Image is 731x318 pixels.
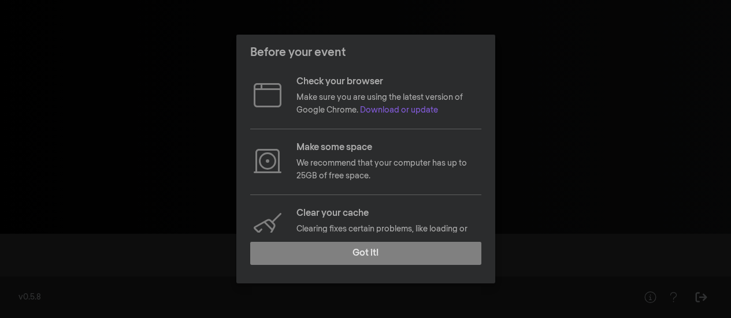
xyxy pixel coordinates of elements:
[296,141,481,155] p: Make some space
[296,207,481,220] p: Clear your cache
[296,91,481,117] p: Make sure you are using the latest version of Google Chrome.
[296,75,481,89] p: Check your browser
[296,157,481,183] p: We recommend that your computer has up to 25GB of free space.
[360,106,438,114] a: Download or update
[236,35,495,70] header: Before your event
[296,223,481,249] p: Clearing fixes certain problems, like loading or formatting. Follow these .
[250,242,481,265] button: Got it!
